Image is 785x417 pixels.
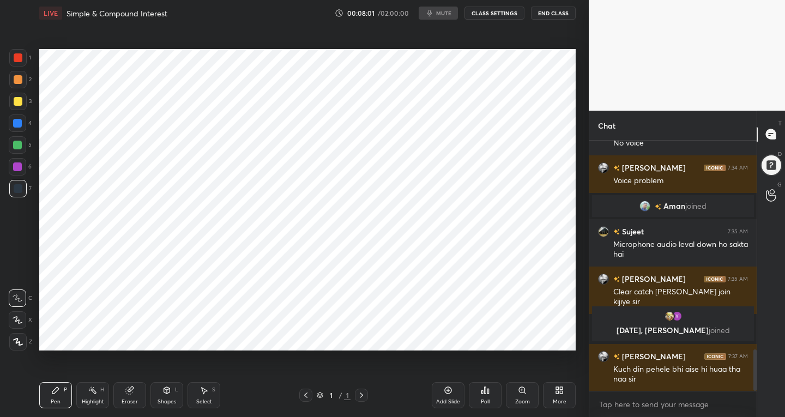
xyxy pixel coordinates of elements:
button: CLASS SETTINGS [464,7,524,20]
div: Clear catch [PERSON_NAME] join kijiye sir [613,287,748,307]
div: 7:35 AM [728,275,748,282]
p: Chat [589,111,624,140]
div: Add Slide [436,399,460,404]
div: 7:34 AM [728,164,748,171]
div: 1 [9,49,31,67]
div: Poll [481,399,490,404]
button: End Class [531,7,576,20]
div: Zoom [515,399,530,404]
div: C [9,289,32,307]
img: 17a32a3a046e4ea6b41a5d6bada2c530.jpg [598,226,609,237]
div: LIVE [39,7,62,20]
div: 6 [9,158,32,176]
h6: Sujeet [620,226,644,237]
div: L [175,387,178,392]
div: 7:35 AM [728,228,748,234]
img: iconic-dark.1390631f.png [704,275,726,282]
div: Kuch din pehele bhi aise hi huaa tha naa sir [613,364,748,385]
img: 3 [672,311,683,322]
img: iconic-dark.1390631f.png [704,353,726,359]
div: Z [9,333,32,350]
div: Select [196,399,212,404]
img: b04e346670074ac0831d2595b757635c.jpg [598,162,609,173]
div: 4 [9,114,32,132]
img: no-rating-badge.077c3623.svg [613,165,620,171]
img: iconic-dark.1390631f.png [704,164,726,171]
span: Aman [663,202,685,210]
div: Shapes [158,399,176,404]
div: 3 [9,93,32,110]
div: S [212,387,215,392]
div: 7 [9,180,32,197]
div: Highlight [82,399,104,404]
div: P [64,387,67,392]
div: Eraser [122,399,138,404]
img: 3 [664,311,675,322]
p: [DATE], [PERSON_NAME] [599,326,747,335]
div: grid [589,141,757,391]
img: no-rating-badge.077c3623.svg [613,276,620,282]
h4: Simple & Compound Interest [67,8,167,19]
span: joined [685,202,706,210]
img: b04e346670074ac0831d2595b757635c.jpg [598,273,609,284]
div: No voice [613,138,748,149]
div: 7:37 AM [728,353,748,359]
div: X [9,311,32,329]
div: Pen [51,399,61,404]
div: 1 [344,390,351,400]
h6: [PERSON_NAME] [620,350,686,362]
img: b04e346670074ac0831d2595b757635c.jpg [598,350,609,361]
h6: [PERSON_NAME] [620,162,686,173]
div: 5 [9,136,32,154]
div: More [553,399,566,404]
p: G [777,180,782,189]
span: joined [709,325,730,335]
img: no-rating-badge.077c3623.svg [655,203,661,209]
p: D [778,150,782,158]
h6: [PERSON_NAME] [620,273,686,285]
div: H [100,387,104,392]
img: 942d9c6553104090a6e43f7938057ecb.101428525_3 [639,201,650,211]
img: no-rating-badge.077c3623.svg [613,229,620,235]
div: Voice problem [613,176,748,186]
p: T [778,119,782,128]
div: 1 [325,392,336,398]
img: no-rating-badge.077c3623.svg [613,354,620,360]
div: / [339,392,342,398]
div: Microphone audio leval down ho sakta hai [613,239,748,260]
div: 2 [9,71,32,88]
